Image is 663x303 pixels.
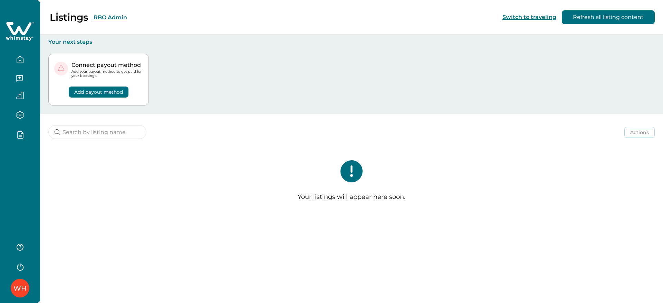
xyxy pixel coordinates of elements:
button: RBO Admin [94,14,127,21]
p: Add your payout method to get paid for your bookings. [71,70,143,78]
button: Add payout method [69,87,128,98]
input: Search by listing name [48,125,146,139]
div: Whimstay Host [13,280,27,296]
p: Listings [50,11,88,23]
p: Your listings will appear here soon. [298,193,405,201]
p: Connect payout method [71,62,143,69]
button: Actions [624,127,655,138]
p: Your next steps [48,39,655,46]
button: Switch to traveling [502,14,556,20]
button: Refresh all listing content [562,10,655,24]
